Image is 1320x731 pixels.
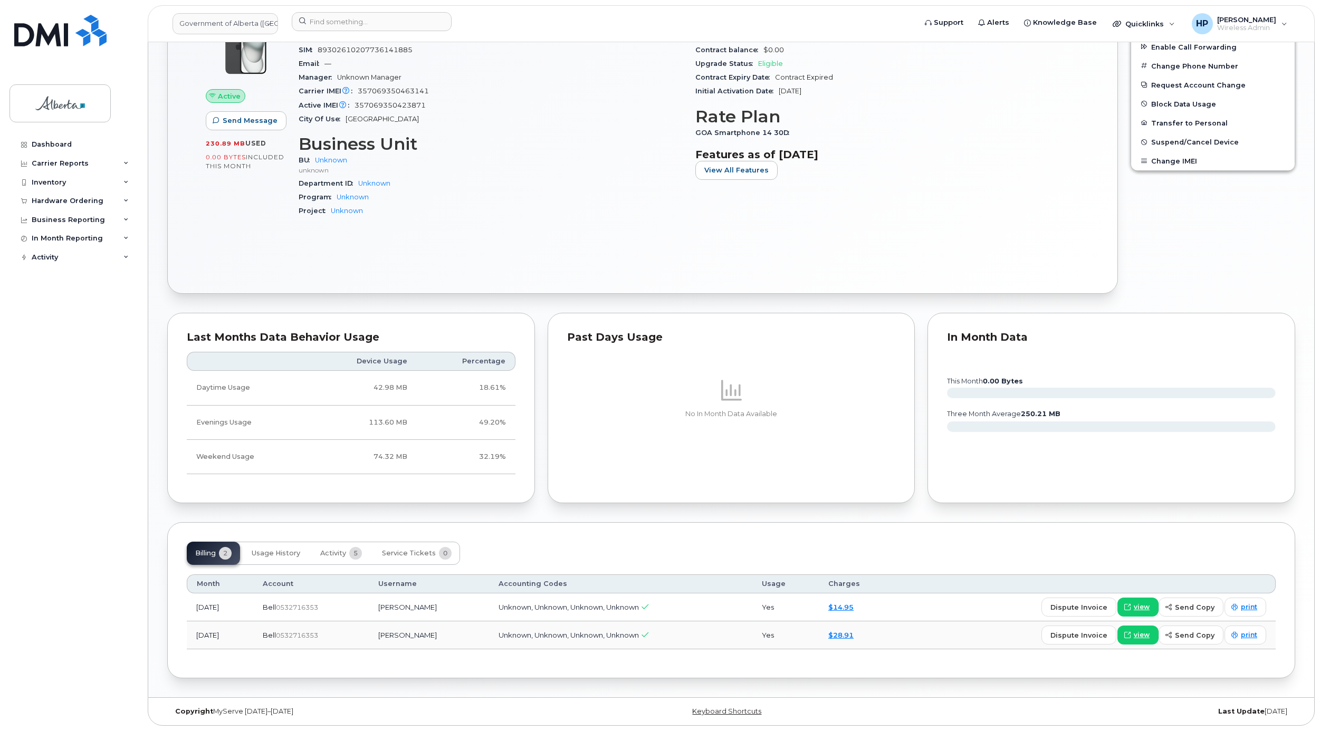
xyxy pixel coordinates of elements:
span: Program [299,193,337,201]
tspan: 250.21 MB [1021,410,1060,418]
strong: Copyright [175,707,213,715]
td: 74.32 MB [308,440,417,474]
span: Contract balance [695,46,763,54]
a: Government of Alberta (GOA) [173,13,278,34]
button: dispute invoice [1041,598,1116,617]
div: Himanshu Patel [1184,13,1295,34]
span: view [1134,630,1150,640]
h3: Features as of [DATE] [695,148,1079,161]
span: Activity [320,549,346,557]
span: Carrier IMEI [299,87,358,95]
span: Unknown, Unknown, Unknown, Unknown [499,603,639,611]
a: $14.95 [828,603,854,611]
span: View All Features [704,165,769,175]
span: 0.00 Bytes [206,153,246,161]
td: [DATE] [187,621,253,649]
input: Find something... [292,12,452,31]
a: Keyboard Shortcuts [692,707,761,715]
a: Support [917,12,971,33]
div: Last Months Data Behavior Usage [187,332,515,343]
td: 32.19% [417,440,515,474]
span: BU [299,156,315,164]
span: — [324,60,331,68]
button: Send Message [206,111,286,130]
th: Device Usage [308,352,417,371]
td: Yes [752,621,819,649]
span: 5 [349,547,362,560]
span: Bell [263,631,276,639]
span: 357069350463141 [358,87,429,95]
span: Send Message [223,116,278,126]
div: [DATE] [919,707,1295,716]
span: Upgrade Status [695,60,758,68]
tspan: 0.00 Bytes [983,377,1023,385]
span: [GEOGRAPHIC_DATA] [346,115,419,123]
span: Active [218,91,241,101]
a: Alerts [971,12,1017,33]
td: Yes [752,593,819,621]
span: SIM [299,46,318,54]
span: $0.00 [763,46,784,54]
span: dispute invoice [1050,602,1107,612]
span: view [1134,602,1150,612]
span: Service Tickets [382,549,436,557]
th: Usage [752,574,819,593]
span: print [1241,602,1257,612]
div: Quicklinks [1105,13,1182,34]
a: Unknown [358,179,390,187]
span: GOA Smartphone 14 30D [695,129,795,137]
span: Enable Call Forwarding [1151,43,1237,51]
button: Change IMEI [1131,151,1295,170]
span: 0 [439,547,452,560]
span: Project [299,207,331,215]
div: In Month Data [947,332,1276,343]
a: Unknown [331,207,363,215]
h3: Business Unit [299,134,683,153]
td: Evenings Usage [187,406,308,440]
button: Change Phone Number [1131,56,1295,75]
button: Suspend/Cancel Device [1131,132,1295,151]
span: City Of Use [299,115,346,123]
span: 230.89 MB [206,140,245,147]
p: No In Month Data Available [567,409,896,419]
span: Active IMEI [299,101,355,109]
span: Alerts [987,17,1009,28]
text: three month average [946,410,1060,418]
button: send copy [1159,598,1223,617]
button: dispute invoice [1041,626,1116,645]
span: 0532716353 [276,631,318,639]
th: Account [253,574,369,593]
p: unknown [299,166,683,175]
td: [PERSON_NAME] [369,621,489,649]
td: 113.60 MB [308,406,417,440]
a: print [1225,598,1266,617]
button: Transfer to Personal [1131,113,1295,132]
span: 0532716353 [276,603,318,611]
span: Contract Expiry Date [695,73,775,81]
td: Daytime Usage [187,371,308,405]
span: Initial Activation Date [695,87,779,95]
a: print [1225,626,1266,645]
span: Department ID [299,179,358,187]
span: dispute invoice [1050,630,1107,640]
button: Enable Call Forwarding [1131,37,1295,56]
button: send copy [1159,626,1223,645]
td: 49.20% [417,406,515,440]
a: Unknown [315,156,347,164]
span: print [1241,630,1257,640]
td: 42.98 MB [308,371,417,405]
span: Wireless Admin [1217,24,1276,32]
td: Weekend Usage [187,440,308,474]
a: view [1117,598,1159,617]
div: MyServe [DATE]–[DATE] [167,707,543,716]
th: Accounting Codes [489,574,753,593]
span: Suspend/Cancel Device [1151,138,1239,146]
span: Bell [263,603,276,611]
tr: Friday from 6:00pm to Monday 8:00am [187,440,515,474]
a: Unknown [337,193,369,201]
span: send copy [1175,630,1214,640]
tr: Weekdays from 6:00pm to 8:00am [187,406,515,440]
th: Month [187,574,253,593]
a: $28.91 [828,631,854,639]
span: Quicklinks [1125,20,1164,28]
